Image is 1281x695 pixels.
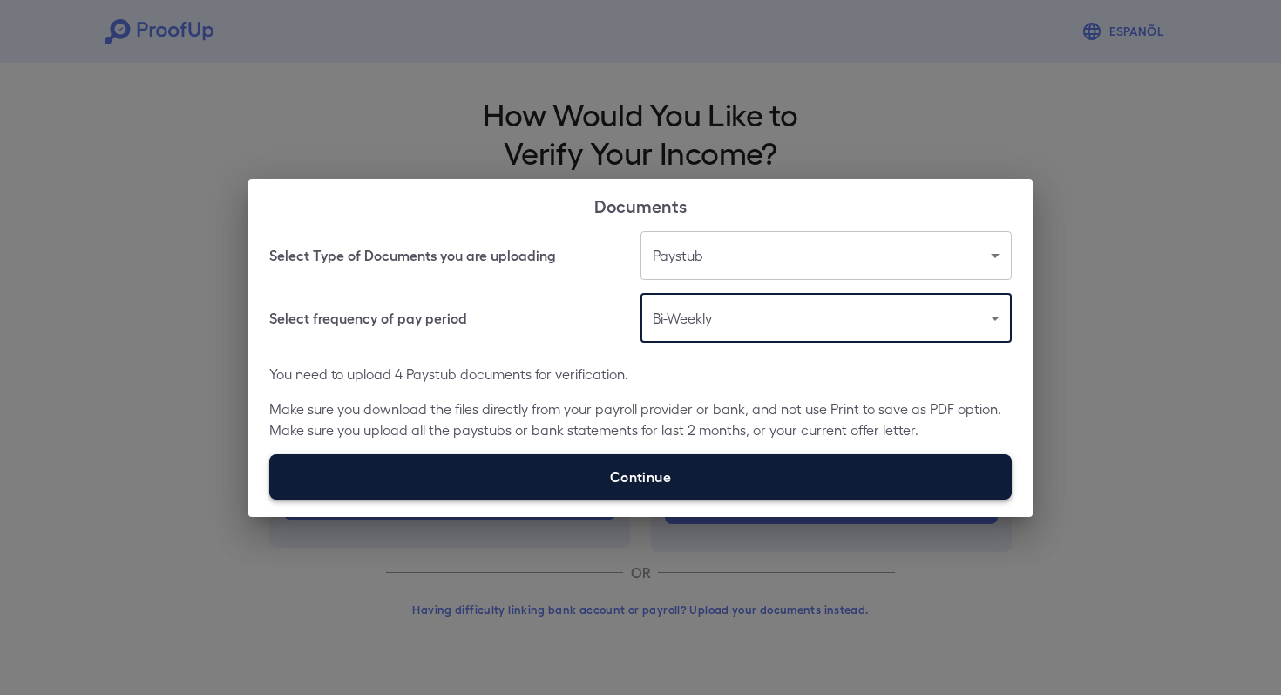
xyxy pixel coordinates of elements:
[269,399,1012,440] p: Make sure you download the files directly from your payroll provider or bank, and not use Print t...
[269,364,1012,385] p: You need to upload 4 Paystub documents for verification.
[269,308,467,329] h6: Select frequency of pay period
[640,294,1012,343] div: Bi-Weekly
[640,231,1012,280] div: Paystub
[269,454,1012,500] label: Continue
[269,245,556,266] h6: Select Type of Documents you are uploading
[248,179,1033,231] h2: Documents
